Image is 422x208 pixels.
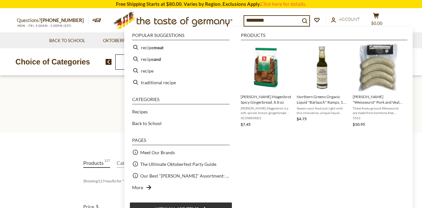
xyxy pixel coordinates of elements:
[132,138,230,145] li: Pages
[132,97,230,104] li: Categories
[130,76,232,88] li: traditional recipe
[130,117,232,129] li: Back to School
[17,16,89,25] p: Questions?
[130,146,232,158] li: Meet Our Brands
[243,44,290,91] img: Weiss Magenbrot
[132,108,148,115] a: Recipes
[297,106,348,115] span: Season your food just right with this innovative, unique liquid ramps (also called wild garlic or...
[297,116,307,121] span: $4.75
[140,160,216,168] a: The Ultimate Oktoberfest Party Guide
[241,33,407,40] li: Products
[241,122,251,127] span: $7.45
[353,122,365,127] span: $10.95
[140,172,230,179] a: Our Best "[PERSON_NAME]" Assortment: 33 Choices For The Grillabend
[297,94,348,105] span: Northern Greens Organic Liquid "Bärlauch" Ramps, 1.4 oz. (40ml)
[17,24,72,28] span: MON - FRI, 9:00AM - 5:00PM (EST)
[49,37,85,44] a: Back to School
[98,179,105,183] b: 127
[130,53,232,65] li: recipe and
[132,120,162,127] a: Back to School
[130,65,232,76] li: recipe
[130,170,232,181] li: Our Best "[PERSON_NAME]" Assortment: 33 Choices For The Grillabend
[331,16,360,23] a: Account
[353,44,404,128] a: [PERSON_NAME] "Weisswurst" Pork and Veal Sausages, 1lbs.These finely ground Weisswurst are made f...
[104,158,110,167] span: 127
[130,106,232,117] li: Recipes
[130,181,232,193] li: More
[83,158,110,168] a: View Products Tab
[260,1,306,7] a: Click here for details.
[299,44,346,91] img: Northern Greens Organic Liquid Wild Garlic Bottle
[241,44,291,128] a: Weiss Magenbrot[PERSON_NAME] Magenbrot Spicy Gingerbread, 8.8 oz[PERSON_NAME] Magenbrot is a soft...
[371,21,382,26] span: $0.00
[130,158,232,170] li: The Ultimate Oktoberfest Party Guide
[353,94,404,105] span: [PERSON_NAME] "Weisswurst" Pork and Veal Sausages, 1lbs.
[353,116,404,120] span: 5563
[238,41,294,130] li: Weiss Magenbrot Spicy Gingerbread, 8.8 oz
[20,105,402,120] h1: Search results
[241,106,291,115] span: [PERSON_NAME] Magenbrot is a soft, spiced, brown gingerbread, baked with a Christmas spice mix an...
[367,13,386,29] button: $0.00
[154,55,161,63] b: and
[241,116,291,120] span: XCOWEI0001
[294,41,350,130] li: Northern Greens Organic Liquid "Bärlauch" Ramps, 1.4 oz. (40ml)
[154,44,164,51] b: meat
[339,17,360,22] span: Account
[140,149,175,156] a: Meet Our Brands
[132,33,230,40] li: Popular suggestions
[103,37,136,44] a: Oktoberfest
[83,175,240,186] div: Showing results for " "
[130,41,232,53] li: recipe meat
[106,59,112,65] img: previous arrow
[350,41,406,130] li: Binkert's "Weisswurst" Pork and Veal Sausages, 1lbs.
[41,17,84,23] a: [PHONE_NUMBER]
[297,44,348,128] a: Northern Greens Organic Liquid Wild Garlic BottleNorthern Greens Organic Liquid "Bärlauch" Ramps,...
[353,106,404,115] span: These finely ground Weisswurst are made from hormone-free, locally-sourced veal and pork, expertl...
[241,94,291,105] span: [PERSON_NAME] Magenbrot Spicy Gingerbread, 8.8 oz
[117,158,143,168] a: View Categories Tab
